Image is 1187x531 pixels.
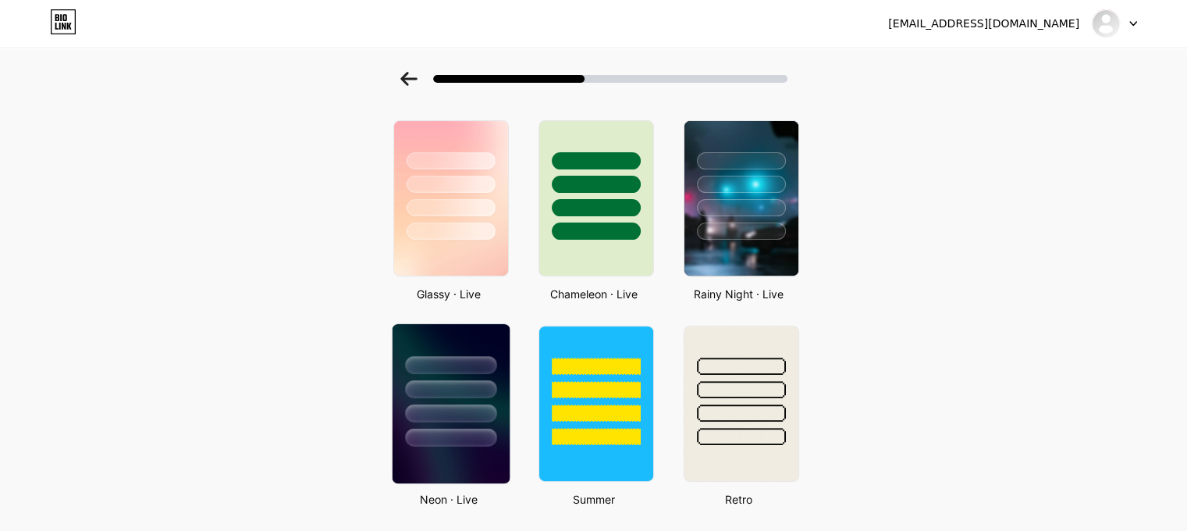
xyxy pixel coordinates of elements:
[534,286,654,302] div: Chameleon · Live
[389,491,509,508] div: Neon · Live
[679,286,799,302] div: Rainy Night · Live
[679,491,799,508] div: Retro
[389,286,509,302] div: Glassy · Live
[392,324,509,483] img: neon.jpg
[888,16,1079,32] div: [EMAIL_ADDRESS][DOMAIN_NAME]
[534,491,654,508] div: Summer
[1091,9,1121,38] img: yacoub deddah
